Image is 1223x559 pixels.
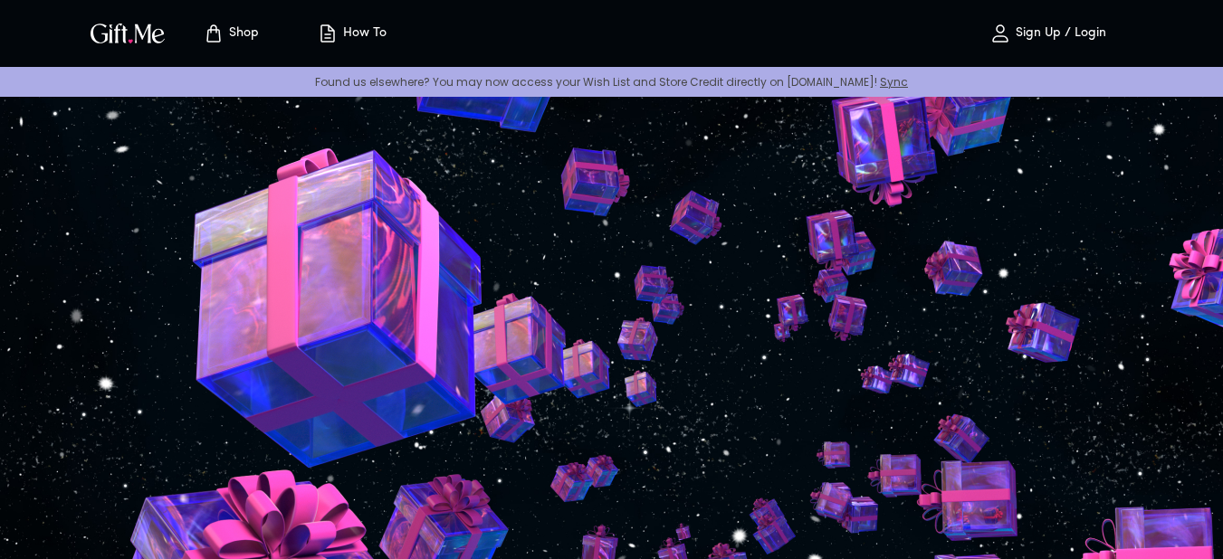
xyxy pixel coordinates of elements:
img: GiftMe Logo [87,20,168,46]
img: how-to.svg [317,23,339,44]
p: Shop [225,26,259,42]
p: How To [339,26,387,42]
a: Sync [880,74,908,90]
p: Found us elsewhere? You may now access your Wish List and Store Credit directly on [DOMAIN_NAME]! [14,74,1209,90]
button: Store page [181,5,281,62]
button: How To [302,5,402,62]
button: GiftMe Logo [85,23,170,44]
p: Sign Up / Login [1011,26,1106,42]
button: Sign Up / Login [958,5,1139,62]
